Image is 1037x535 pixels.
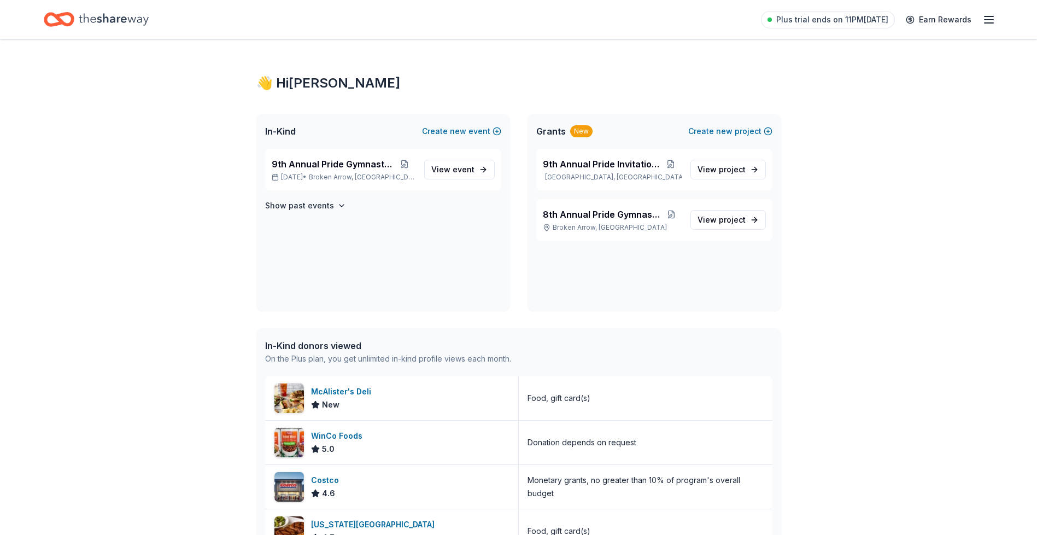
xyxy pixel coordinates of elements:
div: New [570,125,593,137]
div: In-Kind donors viewed [265,339,511,352]
div: McAlister's Deli [311,385,376,398]
a: View project [690,160,766,179]
div: Costco [311,474,343,487]
span: event [453,165,474,174]
a: Plus trial ends on 11PM[DATE] [761,11,895,28]
span: 9th Annual Pride Gymnastics [272,158,394,171]
span: Grants [536,125,566,138]
span: Plus trial ends on 11PM[DATE] [776,13,888,26]
div: Monetary grants, no greater than 10% of program's overall budget [528,474,764,500]
div: Donation depends on request [528,436,636,449]
span: new [716,125,733,138]
span: 5.0 [322,443,335,456]
span: New [322,398,339,411]
button: Createnewevent [422,125,501,138]
div: Food, gift card(s) [528,392,590,405]
div: On the Plus plan, you get unlimited in-kind profile views each month. [265,352,511,365]
p: [DATE] • [272,173,415,182]
button: Createnewproject [688,125,772,138]
img: Image for WinCo Foods [274,428,304,457]
span: project [719,165,746,174]
a: View project [690,210,766,230]
a: View event [424,160,495,179]
p: [GEOGRAPHIC_DATA], [GEOGRAPHIC_DATA] [543,173,682,182]
div: 👋 Hi [PERSON_NAME] [256,74,781,92]
span: 4.6 [322,487,335,500]
img: Image for McAlister's Deli [274,383,304,413]
span: Broken Arrow, [GEOGRAPHIC_DATA] [309,173,415,182]
button: Show past events [265,199,346,212]
span: In-Kind [265,125,296,138]
span: 9th Annual Pride Invitational [543,158,660,171]
span: View [431,163,474,176]
a: Earn Rewards [899,10,978,30]
span: 8th Annual Pride Gymnastics [543,208,661,221]
span: View [698,213,746,226]
span: new [450,125,466,138]
span: project [719,215,746,224]
p: Broken Arrow, [GEOGRAPHIC_DATA] [543,223,682,232]
h4: Show past events [265,199,334,212]
span: View [698,163,746,176]
div: [US_STATE][GEOGRAPHIC_DATA] [311,518,439,531]
div: WinCo Foods [311,429,367,443]
a: Home [44,7,149,32]
img: Image for Costco [274,472,304,502]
